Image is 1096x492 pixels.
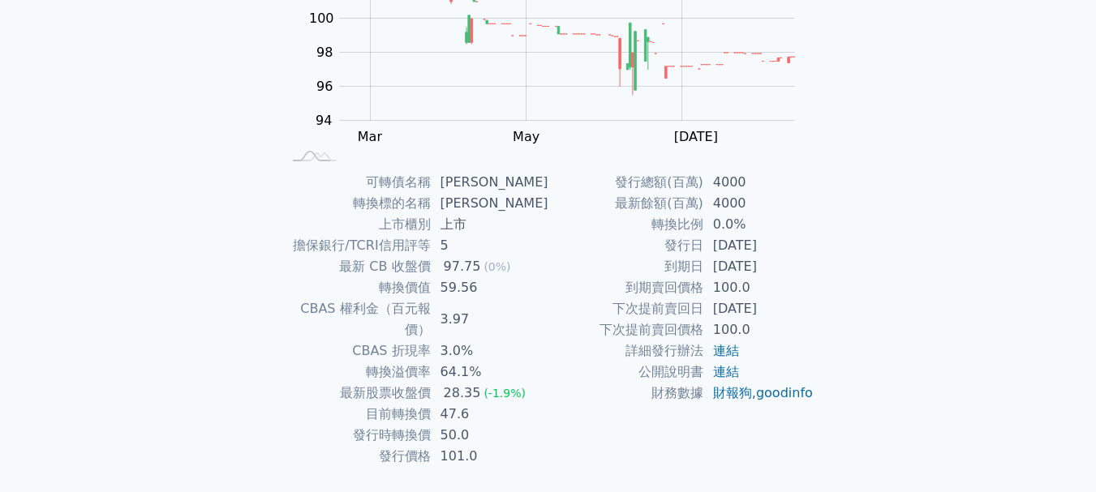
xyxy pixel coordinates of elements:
td: 上市 [431,214,548,235]
td: 詳細發行辦法 [548,340,703,362]
td: 59.56 [431,277,548,298]
span: (-1.9%) [484,387,526,400]
td: CBAS 折現率 [282,340,431,362]
td: [DATE] [703,235,814,256]
a: 連結 [713,364,739,379]
td: 發行總額(百萬) [548,172,703,193]
a: 財報狗 [713,385,752,400]
td: 5 [431,235,548,256]
td: 到期日 [548,256,703,277]
tspan: [DATE] [674,129,718,144]
td: 0.0% [703,214,814,235]
iframe: Chat Widget [1015,414,1096,492]
td: 財務數據 [548,383,703,404]
td: 轉換比例 [548,214,703,235]
td: 發行日 [548,235,703,256]
td: 轉換標的名稱 [282,193,431,214]
td: 下次提前賣回價格 [548,319,703,340]
td: 64.1% [431,362,548,383]
td: 最新餘額(百萬) [548,193,703,214]
td: , [703,383,814,404]
a: 連結 [713,343,739,358]
div: 聊天小工具 [1015,414,1096,492]
div: 28.35 [441,383,484,404]
a: goodinfo [756,385,813,400]
td: 最新 CB 收盤價 [282,256,431,277]
td: 47.6 [431,404,548,425]
div: 97.75 [441,256,484,277]
td: [PERSON_NAME] [431,193,548,214]
td: 最新股票收盤價 [282,383,431,404]
td: 轉換價值 [282,277,431,298]
td: 可轉債名稱 [282,172,431,193]
td: [DATE] [703,256,814,277]
td: 目前轉換價 [282,404,431,425]
tspan: May [513,129,539,144]
tspan: 96 [316,79,333,94]
td: [DATE] [703,298,814,319]
td: 下次提前賣回日 [548,298,703,319]
td: 擔保銀行/TCRI信用評等 [282,235,431,256]
span: (0%) [484,260,510,273]
td: 發行價格 [282,446,431,467]
td: 上市櫃別 [282,214,431,235]
td: 101.0 [431,446,548,467]
td: 轉換溢價率 [282,362,431,383]
td: 3.0% [431,340,548,362]
td: CBAS 權利金（百元報價） [282,298,431,340]
td: 50.0 [431,425,548,446]
td: 發行時轉換價 [282,425,431,446]
tspan: 94 [316,113,332,128]
td: 4000 [703,193,814,214]
td: 3.97 [431,298,548,340]
tspan: 98 [316,45,333,60]
td: 到期賣回價格 [548,277,703,298]
td: 100.0 [703,277,814,298]
td: 公開說明書 [548,362,703,383]
td: 4000 [703,172,814,193]
tspan: Mar [358,129,383,144]
td: [PERSON_NAME] [431,172,548,193]
tspan: 100 [309,11,334,26]
td: 100.0 [703,319,814,340]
